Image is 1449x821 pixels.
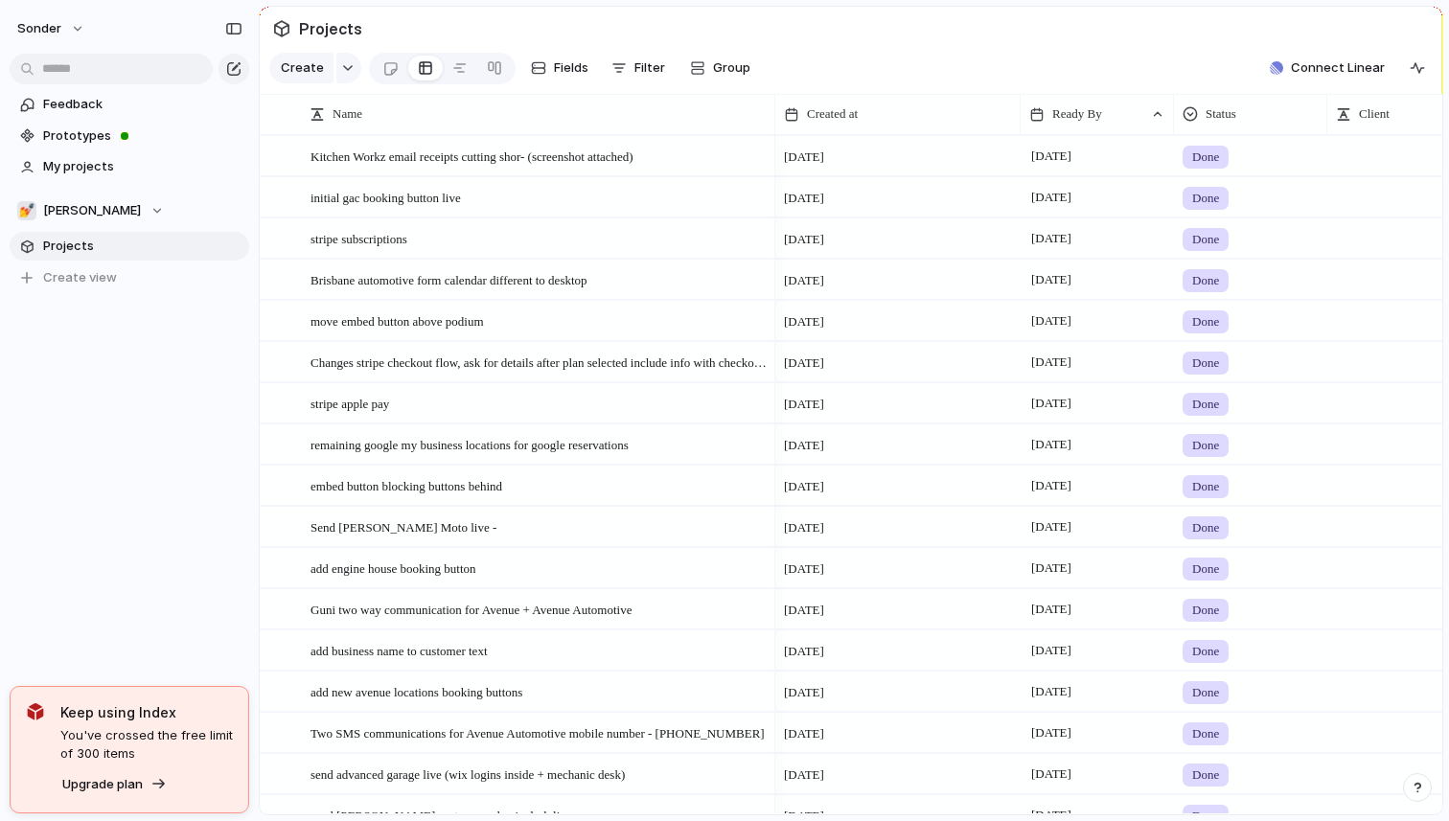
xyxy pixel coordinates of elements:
span: [DATE] [784,477,824,496]
span: Create [281,58,324,78]
button: Group [680,53,760,83]
span: [DATE] [1026,557,1076,580]
span: Projects [295,11,366,46]
button: Filter [604,53,673,83]
span: Done [1192,271,1219,290]
span: [DATE] [1026,433,1076,456]
button: Connect Linear [1262,54,1392,82]
span: Prototypes [43,126,242,146]
span: Done [1192,477,1219,496]
span: Kitchen Workz email receipts cutting shor- (screenshot attached) [310,145,633,167]
span: sonder [17,19,61,38]
span: Keep using Index [60,702,233,722]
span: [DATE] [784,601,824,620]
span: [DATE] [784,312,824,331]
span: Created at [807,104,858,124]
span: send advanced garage live (wix logins inside + mechanic desk) [310,763,625,785]
span: move embed button above podium [310,309,484,331]
span: [DATE] [1026,515,1076,538]
a: Projects [10,232,249,261]
span: [DATE] [784,765,824,785]
a: Feedback [10,90,249,119]
span: [PERSON_NAME] [43,201,141,220]
button: Create [269,53,333,83]
span: [DATE] [784,230,824,249]
span: [DATE] [784,724,824,743]
button: sonder [9,13,95,44]
span: [DATE] [1026,721,1076,744]
button: Fields [523,53,596,83]
span: Done [1192,436,1219,455]
span: remaining google my business locations for google reservations [310,433,629,455]
span: [DATE] [784,642,824,661]
span: Done [1192,189,1219,208]
button: Create view [10,263,249,292]
button: 💅[PERSON_NAME] [10,196,249,225]
a: My projects [10,152,249,181]
span: embed button blocking buttons behind [310,474,502,496]
span: Done [1192,230,1219,249]
span: [DATE] [784,436,824,455]
div: 💅 [17,201,36,220]
span: Done [1192,642,1219,661]
span: [DATE] [784,683,824,702]
a: Prototypes [10,122,249,150]
span: add new avenue locations booking buttons [310,680,522,702]
span: [DATE] [1026,598,1076,621]
span: Done [1192,601,1219,620]
span: Done [1192,765,1219,785]
span: Send [PERSON_NAME] Moto live - [310,515,496,537]
span: Client [1359,104,1390,124]
span: Done [1192,559,1219,579]
span: Connect Linear [1291,58,1385,78]
span: [DATE] [1026,268,1076,291]
button: Upgrade plan [57,771,172,798]
span: You've crossed the free limit of 300 items [60,726,233,764]
span: Status [1206,104,1236,124]
span: [DATE] [784,559,824,579]
span: [DATE] [1026,474,1076,497]
span: Done [1192,148,1219,167]
span: Feedback [43,95,242,114]
span: Guni two way communication for Avenue + Avenue Automotive [310,598,632,620]
span: [DATE] [784,271,824,290]
span: Create view [43,268,117,287]
span: Done [1192,395,1219,414]
span: [DATE] [1026,639,1076,662]
span: Done [1192,683,1219,702]
span: [DATE] [784,353,824,373]
span: Ready By [1052,104,1102,124]
span: [DATE] [784,189,824,208]
span: [DATE] [1026,309,1076,332]
span: [DATE] [1026,227,1076,250]
span: Two SMS communications for Avenue Automotive mobile number - [PHONE_NUMBER] [310,721,765,743]
span: Group [713,58,750,78]
span: Changes stripe checkout flow, ask for details after plan selected include info with checkout process [310,351,769,373]
span: [DATE] [1026,680,1076,703]
span: Upgrade plan [62,775,143,794]
span: My projects [43,157,242,176]
span: [DATE] [784,518,824,537]
span: [DATE] [1026,186,1076,209]
span: [DATE] [784,148,824,167]
span: Done [1192,312,1219,331]
span: Fields [554,58,588,78]
span: add business name to customer text [310,639,488,661]
span: [DATE] [1026,763,1076,786]
span: [DATE] [1026,351,1076,374]
span: Done [1192,518,1219,537]
span: Filter [634,58,665,78]
span: [DATE] [784,395,824,414]
span: Name [333,104,362,124]
span: Done [1192,353,1219,373]
span: Done [1192,724,1219,743]
span: [DATE] [1026,145,1076,168]
span: Projects [43,237,242,256]
span: [DATE] [1026,392,1076,415]
span: stripe subscriptions [310,227,407,249]
span: Brisbane automotive form calendar different to desktop [310,268,587,290]
span: initial gac booking button live [310,186,461,208]
span: stripe apple pay [310,392,389,414]
span: add engine house booking button [310,557,476,579]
